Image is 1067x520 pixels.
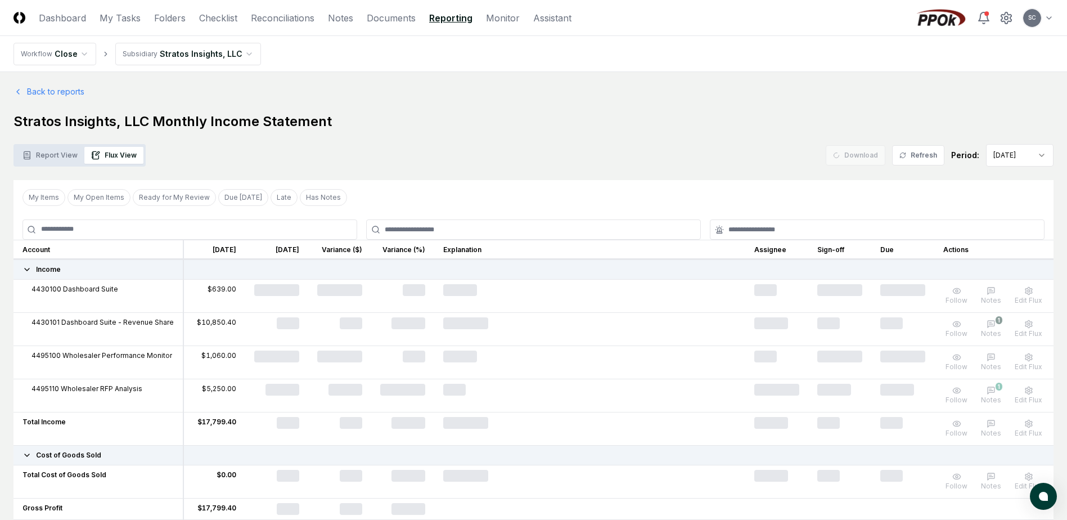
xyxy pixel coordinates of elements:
button: Edit Flux [1012,284,1045,308]
button: Follow [943,284,970,308]
span: Follow [946,329,967,338]
button: Edit Flux [1012,384,1045,407]
span: Notes [981,482,1001,490]
a: Notes [328,11,353,25]
span: Notes [981,296,1001,304]
th: Actions [934,240,1054,259]
span: Edit Flux [1015,362,1042,371]
span: Total Cost of Goods Sold [22,470,106,480]
a: Reconciliations [251,11,314,25]
button: Edit Flux [1012,470,1045,494]
span: SC [1028,14,1036,22]
th: Account [13,240,183,259]
div: Workflow [21,49,52,59]
span: Edit Flux [1015,429,1042,437]
span: Follow [946,482,967,490]
td: $10,850.40 [183,312,245,346]
button: Edit Flux [1012,351,1045,374]
td: $0.00 [183,465,245,498]
th: Variance (%) [371,240,434,259]
a: My Tasks [100,11,141,25]
button: 1Notes [979,384,1003,407]
span: Edit Flux [1015,396,1042,404]
img: Logo [13,12,25,24]
button: Follow [943,417,970,441]
button: Edit Flux [1012,317,1045,341]
a: Assistant [533,11,571,25]
button: 1Notes [979,317,1003,341]
button: SC [1022,8,1042,28]
span: Total Income [22,417,66,427]
span: Follow [946,296,967,304]
button: Notes [979,470,1003,494]
span: Cost of Goods Sold [36,450,101,460]
div: Period: [951,149,979,161]
button: Late [271,189,298,206]
span: Notes [981,362,1001,371]
span: 4430101 Dashboard Suite - Revenue Share [31,317,174,328]
div: 1 [996,383,1002,391]
button: Flux View [84,147,143,164]
button: My Items [22,189,65,206]
button: Due Today [218,189,268,206]
th: Due [871,240,934,259]
div: 1 [996,316,1002,324]
th: Assignee [745,240,808,259]
td: $17,799.40 [183,412,245,445]
span: 4495100 Wholesaler Performance Monitor [31,351,172,361]
a: Folders [154,11,186,25]
a: Checklist [199,11,237,25]
span: Edit Flux [1015,482,1042,490]
button: Ready for My Review [133,189,216,206]
h1: Stratos Insights, LLC Monthly Income Statement [13,113,1054,131]
button: Follow [943,317,970,341]
button: Follow [943,384,970,407]
button: atlas-launcher [1030,483,1057,510]
th: [DATE] [183,240,245,259]
a: Monitor [486,11,520,25]
div: Subsidiary [123,49,157,59]
td: $5,250.00 [183,379,245,412]
span: Notes [981,429,1001,437]
a: Dashboard [39,11,86,25]
button: Report View [16,147,84,164]
button: Follow [943,351,970,374]
span: 4430100 Dashboard Suite [31,284,118,294]
a: Reporting [429,11,472,25]
button: Notes [979,351,1003,374]
span: Follow [946,396,967,404]
td: $1,060.00 [183,346,245,379]
button: Has Notes [300,189,347,206]
button: My Open Items [67,189,130,206]
span: Follow [946,429,967,437]
span: Follow [946,362,967,371]
span: Edit Flux [1015,296,1042,304]
a: Documents [367,11,416,25]
button: Follow [943,470,970,494]
span: Edit Flux [1015,329,1042,338]
td: $639.00 [183,279,245,312]
th: Explanation [434,240,745,259]
span: Gross Profit [22,503,62,513]
img: PPOk logo [914,9,968,27]
td: $17,799.40 [183,498,245,519]
th: Sign-off [808,240,871,259]
button: Notes [979,417,1003,441]
button: Notes [979,284,1003,308]
th: [DATE] [245,240,308,259]
nav: breadcrumb [13,43,261,65]
span: Income [36,265,61,275]
span: 4495110 Wholesaler RFP Analysis [31,384,142,394]
button: Edit Flux [1012,417,1045,441]
a: Back to reports [13,86,84,97]
span: Notes [981,396,1001,404]
th: Variance ($) [308,240,371,259]
button: Refresh [892,145,944,165]
span: Notes [981,329,1001,338]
